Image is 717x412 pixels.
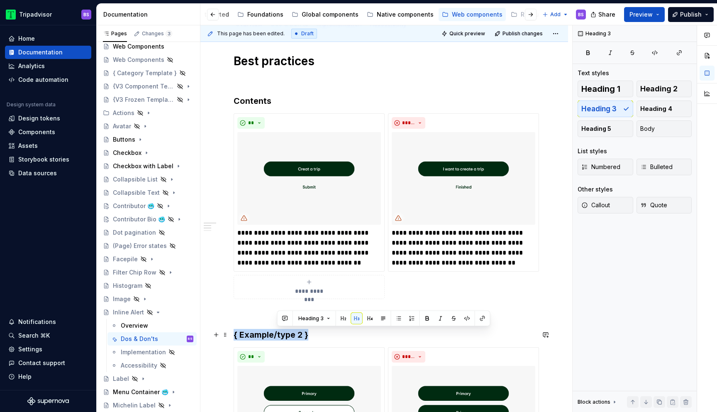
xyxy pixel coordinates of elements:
[234,95,535,107] h3: Contents
[100,106,197,120] div: Actions
[363,8,437,21] a: Native components
[5,59,91,73] a: Analytics
[18,128,55,136] div: Components
[107,346,197,359] a: Implementation
[18,34,35,43] div: Home
[100,146,197,159] a: Checkbox
[113,282,142,290] div: Histogram
[5,356,91,370] button: Contact support
[5,167,91,180] a: Data sources
[113,109,134,117] div: Actions
[100,253,197,266] a: Facepile
[18,155,69,164] div: Storybook stories
[18,169,57,177] div: Data sources
[377,10,434,19] div: Native components
[640,105,672,113] span: Heading 4
[166,30,172,37] span: 3
[100,292,197,306] a: Image
[578,69,609,77] div: Text styles
[7,101,56,108] div: Design system data
[5,343,91,356] a: Settings
[586,7,621,22] button: Share
[100,173,197,186] a: Collapsible List
[578,147,607,155] div: List styles
[5,112,91,125] a: Design tokens
[5,46,91,59] a: Documentation
[113,149,141,157] div: Checkbox
[578,159,633,175] button: Numbered
[100,239,197,253] a: (Page) Error states
[100,372,197,385] a: Label
[113,255,138,263] div: Facepile
[100,93,197,106] a: {V3 Frozen Template}
[100,306,197,319] a: Inline Alert
[113,96,174,104] div: {V3 Frozen Template}
[113,375,129,383] div: Label
[100,385,197,399] a: Menu Container 🥶
[18,331,50,340] div: Search ⌘K
[19,10,52,19] div: Tripadvisor
[113,162,173,170] div: Checkbox with Label
[113,388,168,396] div: Menu Container 🥶
[121,321,148,330] div: Overview
[578,120,633,137] button: Heading 5
[237,132,381,225] img: bc68abf3-943b-49d2-bb59-a6a4cff54545.png
[581,201,610,209] span: Callout
[392,132,535,225] img: e2964302-5765-4cd2-aa19-c7c1c66507c4.png
[439,28,489,39] button: Quick preview
[121,335,158,343] div: Dos & Don'ts
[637,81,692,97] button: Heading 2
[18,114,60,123] div: Design tokens
[100,186,197,199] a: Collapsible Text
[121,348,166,356] div: Implementation
[578,197,633,213] button: Callout
[5,139,91,152] a: Assets
[629,10,653,19] span: Preview
[234,8,287,21] a: Foundations
[113,56,164,64] div: Web Components
[142,30,172,37] div: Changes
[100,133,197,146] a: Buttons
[640,85,678,93] span: Heading 2
[121,361,157,370] div: Accessibility
[217,30,285,37] span: This page has been edited.
[100,120,197,133] a: Avatar
[302,10,358,19] div: Global components
[637,159,692,175] button: Bulleted
[507,8,586,21] a: Resources & tools
[540,9,571,20] button: Add
[624,7,665,22] button: Preview
[5,315,91,329] button: Notifications
[113,202,154,210] div: Contributor 🥶
[680,10,702,19] span: Publish
[103,10,197,19] div: Documentation
[100,66,197,80] a: { Category Template }
[107,332,197,346] a: Dos & Don'tsBS
[301,30,314,37] span: Draft
[5,153,91,166] a: Storybook stories
[18,142,38,150] div: Assets
[100,53,197,66] a: Web Components
[439,8,506,21] a: Web components
[113,122,131,130] div: Avatar
[18,359,65,367] div: Contact support
[100,266,197,279] a: Filter Chip Row
[668,7,714,22] button: Publish
[96,6,429,23] div: Page tree
[5,32,91,45] a: Home
[288,8,362,21] a: Global components
[113,135,135,144] div: Buttons
[637,101,692,117] button: Heading 4
[113,215,165,223] div: Contributor Bio 🥶
[18,373,32,381] div: Help
[578,399,610,405] div: Block actions
[113,69,177,77] div: { Category Template }
[18,62,45,70] div: Analytics
[100,399,197,412] a: Michelin Label
[5,73,91,86] a: Code automation
[100,199,197,213] a: Contributor 🥶
[18,318,56,326] div: Notifications
[113,268,156,277] div: Filter Chip Row
[6,10,16,20] img: 0ed0e8b8-9446-497d-bad0-376821b19aa5.png
[449,30,485,37] span: Quick preview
